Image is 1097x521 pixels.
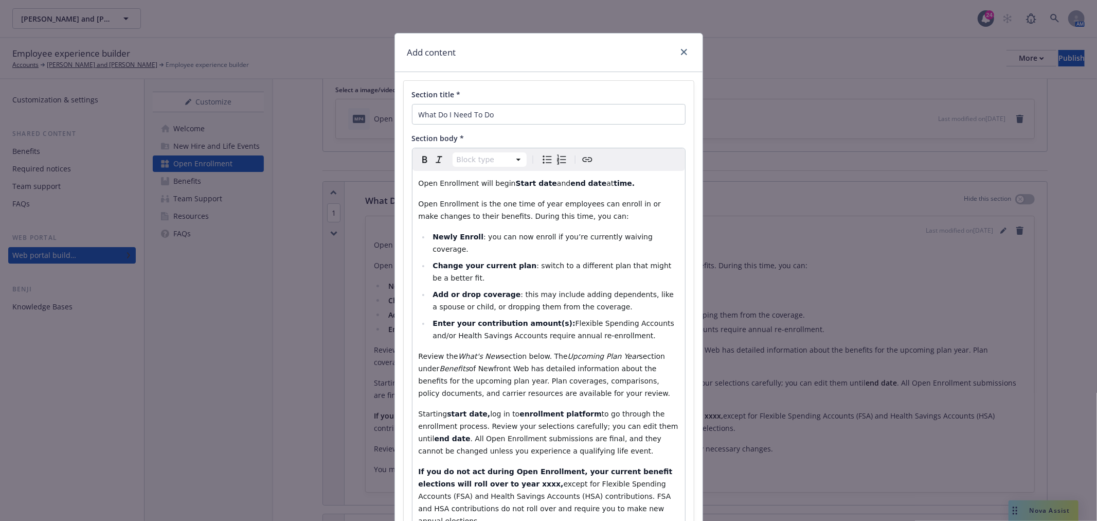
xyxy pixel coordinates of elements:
strong: time. [614,179,635,187]
strong: start date, [447,410,490,418]
span: Section title * [412,90,461,99]
input: Add title here [412,104,686,125]
button: Create link [580,152,595,167]
span: Section body * [412,133,464,143]
button: Bold [418,152,432,167]
strong: Newly Enroll [433,233,483,241]
span: Open Enrollment is the one time of year employees can enroll in or make changes to their benefits... [419,200,663,220]
strong: end date [435,435,471,443]
span: to go through the enrollment process. Review your selections carefully; you can edit them until [419,410,681,443]
span: : you can now enroll if you’re currently waiving coverage. [433,233,655,253]
span: section below. The [501,352,568,360]
a: close [678,46,690,58]
strong: If you do not act during Open Enrollment, your current benefit elections will roll over to year x... [419,467,675,488]
div: toggle group [540,152,569,167]
strong: Enter your contribution amount(s): [433,319,575,327]
span: Open Enrollment will begin [419,179,516,187]
span: and [557,179,570,187]
em: What's New [458,352,501,360]
button: Numbered list [554,152,569,167]
span: of Newfront Web has detailed information about the benefits for the upcoming plan year. Plan cove... [419,364,671,397]
span: : this may include adding dependents, like a spouse or child, or dropping them from the coverage. [433,290,676,311]
span: log in to [490,410,519,418]
em: Benefits [440,364,469,373]
button: Bulleted list [540,152,554,167]
span: at [606,179,614,187]
span: : switch to a different plan that might be a better fit. [433,262,673,282]
em: Upcoming Plan Year [568,352,639,360]
strong: Change your current plan [433,262,536,270]
h1: Add content [407,46,456,59]
strong: Start date [516,179,557,187]
button: Italic [432,152,446,167]
span: . All Open Enrollment submissions are final, and they cannot be changed unless you experience a q... [419,435,664,455]
strong: end date [570,179,606,187]
span: Starting [419,410,447,418]
strong: enrollment platform [519,410,601,418]
span: Review the [419,352,458,360]
strong: Add or drop coverage [433,290,520,299]
button: Block type [453,152,527,167]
